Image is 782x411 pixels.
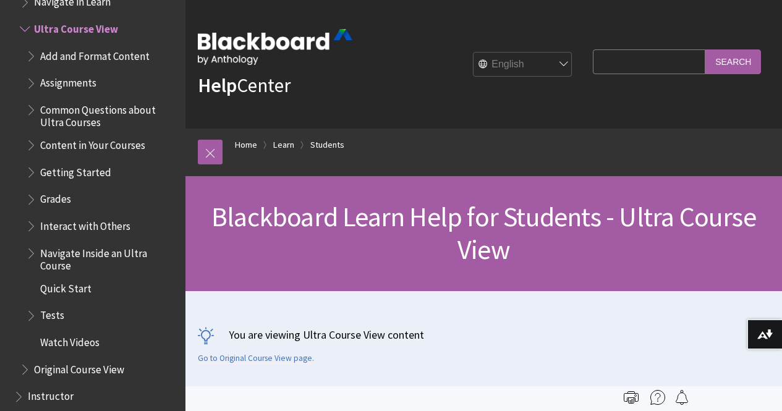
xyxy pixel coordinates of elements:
span: Common Questions about Ultra Courses [40,100,177,129]
span: Navigate Inside an Ultra Course [40,243,177,272]
img: Follow this page [674,390,689,405]
span: Ultra Course View [34,19,118,35]
span: Tests [40,305,64,322]
span: Getting Started [40,162,111,179]
a: Learn [273,137,294,153]
span: Content in Your Courses [40,135,145,151]
img: Blackboard by Anthology [198,29,352,65]
span: Original Course View [34,359,124,376]
span: Watch Videos [40,332,100,349]
a: Students [310,137,344,153]
span: Interact with Others [40,216,130,232]
span: Instructor [28,386,74,403]
input: Search [705,49,761,74]
span: Grades [40,189,71,206]
p: You are viewing Ultra Course View content [198,327,770,342]
a: Home [235,137,257,153]
img: More help [650,390,665,405]
span: Assignments [40,73,96,90]
span: Blackboard Learn Help for Students - Ultra Course View [211,200,756,266]
span: Quick Start [40,278,91,295]
a: HelpCenter [198,73,291,98]
img: Print [624,390,639,405]
a: Go to Original Course View page. [198,353,314,364]
strong: Help [198,73,237,98]
span: Add and Format Content [40,46,150,62]
select: Site Language Selector [474,53,572,77]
